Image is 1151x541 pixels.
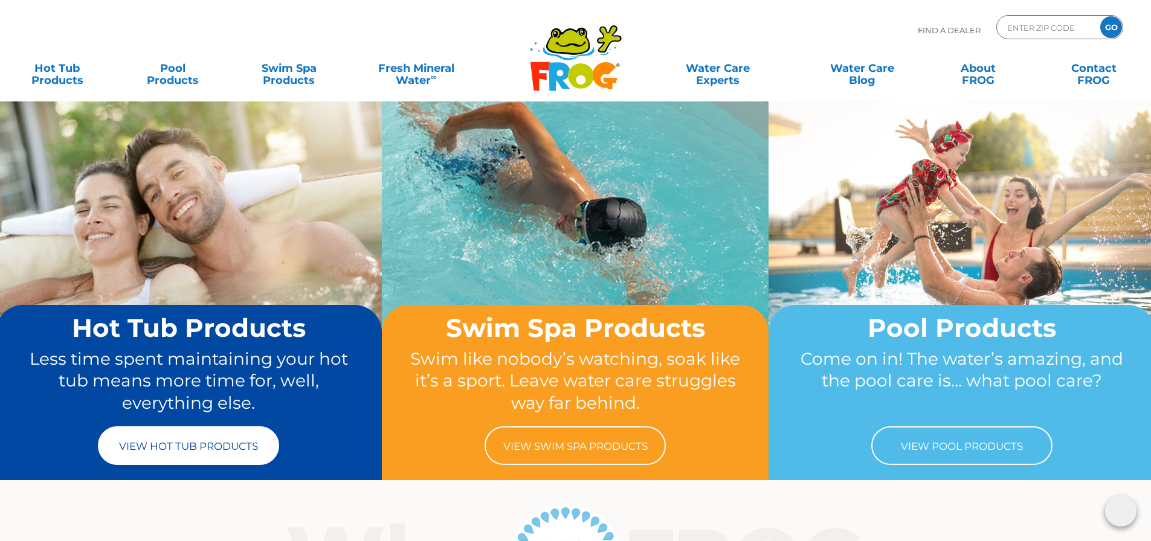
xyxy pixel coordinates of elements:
[645,56,791,80] a: Water CareExperts
[918,15,981,45] p: Find A Dealer
[792,314,1132,342] h2: Pool Products
[19,348,359,414] p: Less time spent maintaining your hot tub means more time for, well, everything else.
[1006,19,1088,36] input: Zip Code Form
[1049,56,1139,80] a: ContactFROG
[128,56,218,80] a: PoolProducts
[792,348,1132,414] p: Come on in! The water’s amazing, and the pool care is… what pool care?
[933,56,1023,80] a: AboutFROG
[485,426,666,465] a: View Swim Spa Products
[359,56,472,80] a: Fresh MineralWater∞
[817,56,907,80] a: Water CareBlog
[382,101,769,389] img: home-banner-swim-spa-short
[1100,16,1122,38] input: GO
[405,348,746,414] p: Swim like nobody’s watching, soak like it’s a sport. Leave water care struggles way far behind.
[98,426,279,465] a: View Hot Tub Products
[431,72,437,82] sup: ∞
[19,314,359,342] h2: Hot Tub Products
[405,314,746,342] h2: Swim Spa Products
[12,56,102,80] a: Hot TubProducts
[244,56,334,80] a: Swim SpaProducts
[1105,495,1136,527] img: openIcon
[871,426,1053,465] a: View Pool Products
